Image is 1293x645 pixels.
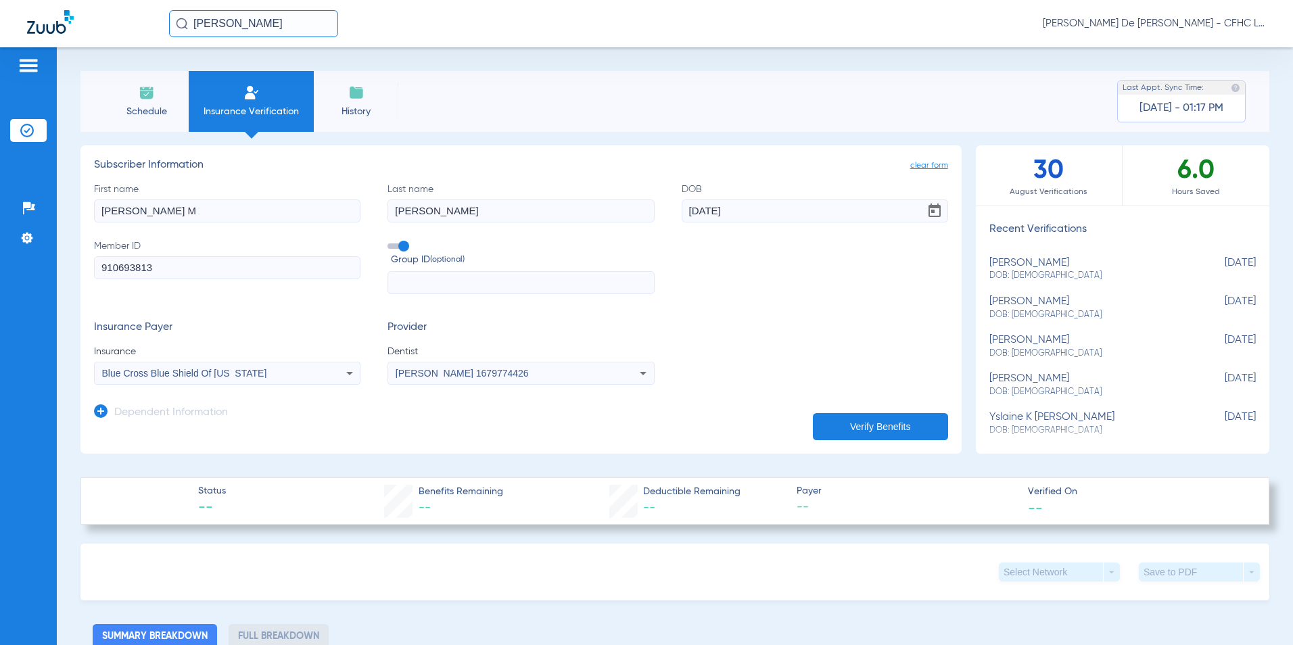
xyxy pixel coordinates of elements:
span: Verified On [1028,485,1248,499]
img: History [348,85,365,101]
label: DOB [682,183,948,222]
span: DOB: [DEMOGRAPHIC_DATA] [989,386,1188,398]
span: [DATE] [1188,257,1256,282]
span: Status [198,484,226,498]
input: First name [94,199,360,222]
div: [PERSON_NAME] [989,334,1188,359]
span: [DATE] - 01:17 PM [1139,101,1223,115]
input: DOBOpen calendar [682,199,948,222]
input: Member ID [94,256,360,279]
span: clear form [910,159,948,172]
span: August Verifications [976,185,1122,199]
span: [DATE] [1188,373,1256,398]
img: Schedule [139,85,155,101]
span: Insurance Verification [199,105,304,118]
div: [PERSON_NAME] [989,373,1188,398]
span: -- [419,502,431,514]
span: Benefits Remaining [419,485,503,499]
span: Dentist [387,345,654,358]
img: last sync help info [1231,83,1240,93]
iframe: Chat Widget [1225,580,1293,645]
span: DOB: [DEMOGRAPHIC_DATA] [989,270,1188,282]
span: DOB: [DEMOGRAPHIC_DATA] [989,309,1188,321]
input: Last name [387,199,654,222]
h3: Subscriber Information [94,159,948,172]
span: DOB: [DEMOGRAPHIC_DATA] [989,348,1188,360]
div: 6.0 [1123,145,1269,206]
img: Manual Insurance Verification [243,85,260,101]
span: -- [797,499,1016,516]
span: -- [1028,500,1043,515]
span: -- [643,502,655,514]
span: DOB: [DEMOGRAPHIC_DATA] [989,425,1188,437]
span: -- [198,499,226,518]
label: First name [94,183,360,222]
span: [DATE] [1188,411,1256,436]
h3: Recent Verifications [976,223,1269,237]
h3: Insurance Payer [94,321,360,335]
button: Verify Benefits [813,413,948,440]
span: Schedule [114,105,179,118]
span: Deductible Remaining [643,485,740,499]
button: Open calendar [921,197,948,224]
div: [PERSON_NAME] [989,295,1188,320]
div: yslaine k [PERSON_NAME] [989,411,1188,436]
small: (optional) [430,253,465,267]
label: Last name [387,183,654,222]
div: [PERSON_NAME] [989,257,1188,282]
span: Group ID [391,253,654,267]
span: [DATE] [1188,334,1256,359]
img: hamburger-icon [18,57,39,74]
input: Search for patients [169,10,338,37]
img: Zuub Logo [27,10,74,34]
span: Blue Cross Blue Shield Of [US_STATE] [102,368,267,379]
span: Payer [797,484,1016,498]
span: Insurance [94,345,360,358]
h3: Provider [387,321,654,335]
span: Last Appt. Sync Time: [1123,81,1204,95]
h3: Dependent Information [114,406,228,420]
span: History [324,105,388,118]
div: 30 [976,145,1123,206]
img: Search Icon [176,18,188,30]
span: Hours Saved [1123,185,1269,199]
span: [PERSON_NAME] 1679774426 [396,368,529,379]
label: Member ID [94,239,360,295]
span: [PERSON_NAME] De [PERSON_NAME] - CFHC Lake Wales Dental [1043,17,1266,30]
span: [DATE] [1188,295,1256,320]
